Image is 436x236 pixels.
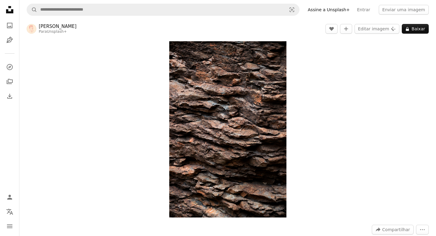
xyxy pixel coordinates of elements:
[382,225,410,234] span: Compartilhar
[169,41,286,217] button: Ampliar esta imagem
[325,24,338,34] button: Curtir
[4,90,16,102] a: Histórico de downloads
[4,191,16,203] a: Entrar / Cadastrar-se
[4,61,16,73] a: Explorar
[27,4,299,16] form: Pesquise conteúdo visual em todo o site
[27,24,36,34] img: Ir para o perfil de Matthieu Lemarchal
[39,29,77,34] div: Para
[4,76,16,88] a: Coleções
[47,29,67,34] a: Unsplash+
[304,5,354,15] a: Assine a Unsplash+
[402,24,429,34] button: Baixar
[353,5,374,15] a: Entrar
[27,4,37,15] button: Pesquise na Unsplash
[416,225,429,234] button: Mais ações
[169,41,286,217] img: um pássaro está empoleirado em uma formação rochosa
[355,24,399,34] button: Editar imagem
[4,34,16,46] a: Ilustrações
[4,19,16,32] a: Fotos
[379,5,429,15] button: Enviar uma imagem
[340,24,352,34] button: Adicionar à coleção
[285,4,299,15] button: Pesquisa visual
[372,225,414,234] button: Compartilhar esta imagem
[4,220,16,232] button: Menu
[4,206,16,218] button: Idioma
[39,23,77,29] a: [PERSON_NAME]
